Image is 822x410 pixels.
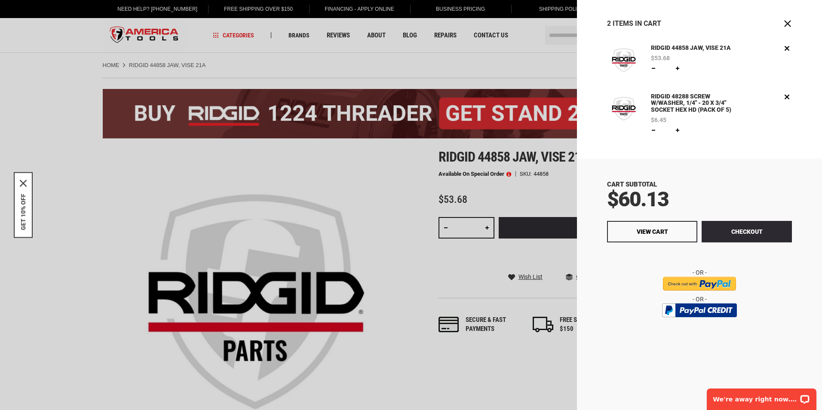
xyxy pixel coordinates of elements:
[613,19,661,28] span: Items in Cart
[783,19,792,28] button: Close
[649,43,733,53] a: RIDGID 44858 JAW, VISE 21A
[607,187,669,211] span: $60.13
[607,221,697,242] a: View Cart
[607,92,641,125] img: RIDGID 48288 SCREW W/WASHER, 1/4" - 20 X 3/4" SOCKET HEX HD (PACK OF 5)
[607,43,641,79] a: RIDGID 44858 JAW, VISE 21A
[649,92,748,115] a: RIDGID 48288 SCREW W/WASHER, 1/4" - 20 X 3/4" SOCKET HEX HD (PACK OF 5)
[607,181,657,188] span: Cart Subtotal
[637,228,668,235] span: View Cart
[607,43,641,77] img: RIDGID 44858 JAW, VISE 21A
[20,194,27,230] button: GET 10% OFF
[667,319,732,329] img: btn_bml_text.png
[20,180,27,187] button: Close
[607,92,641,135] a: RIDGID 48288 SCREW W/WASHER, 1/4" - 20 X 3/4" SOCKET HEX HD (PACK OF 5)
[651,55,670,61] span: $53.68
[607,19,611,28] span: 2
[20,180,27,187] svg: close icon
[651,117,666,123] span: $6.45
[701,383,822,410] iframe: LiveChat chat widget
[702,221,792,242] button: Checkout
